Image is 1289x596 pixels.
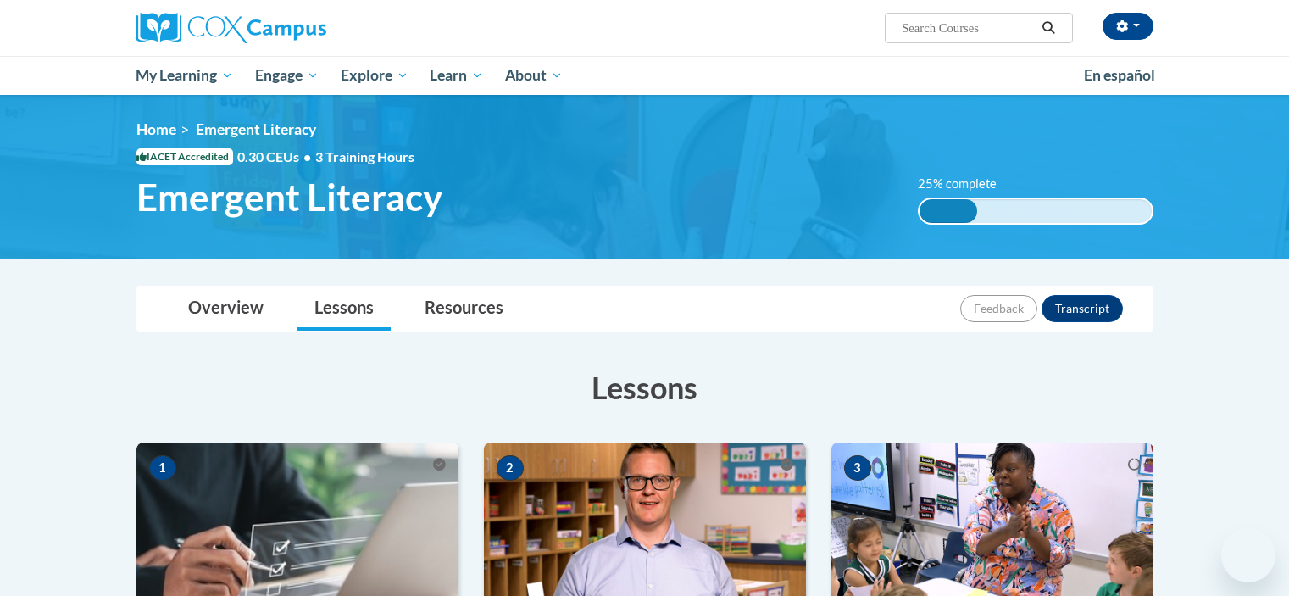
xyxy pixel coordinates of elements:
[297,287,391,331] a: Lessons
[408,287,520,331] a: Resources
[149,455,176,481] span: 1
[136,366,1153,409] h3: Lessons
[136,13,458,43] a: Cox Campus
[136,120,176,138] a: Home
[111,56,1179,95] div: Main menu
[237,148,315,166] span: 0.30 CEUs
[505,65,563,86] span: About
[255,65,319,86] span: Engage
[1041,22,1056,35] i: 
[244,56,330,95] a: Engage
[136,148,233,165] span: IACET Accredited
[125,56,245,95] a: My Learning
[1036,18,1061,38] button: Search
[918,175,1015,193] label: 25% complete
[960,295,1037,322] button: Feedback
[497,455,524,481] span: 2
[136,65,233,86] span: My Learning
[196,120,316,138] span: Emergent Literacy
[341,65,408,86] span: Explore
[303,148,311,164] span: •
[900,18,1036,38] input: Search Courses
[494,56,574,95] a: About
[1042,295,1123,322] button: Transcript
[1073,58,1166,93] a: En español
[136,13,326,43] img: Cox Campus
[430,65,483,86] span: Learn
[920,199,977,223] div: 25% complete
[1103,13,1153,40] button: Account Settings
[844,455,871,481] span: 3
[1084,66,1155,84] span: En español
[419,56,494,95] a: Learn
[171,287,281,331] a: Overview
[315,148,414,164] span: 3 Training Hours
[136,175,442,220] span: Emergent Literacy
[330,56,419,95] a: Explore
[1221,528,1275,582] iframe: Button to launch messaging window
